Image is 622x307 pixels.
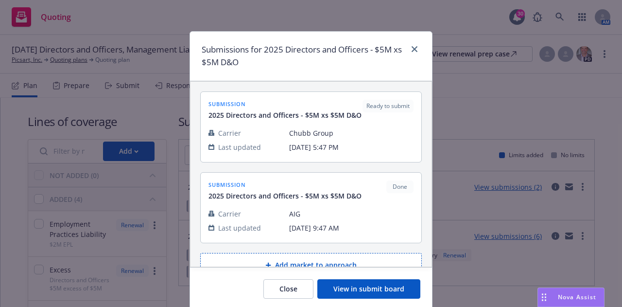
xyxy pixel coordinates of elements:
span: AIG [289,209,414,219]
h1: Submissions for 2025 Directors and Officers - $5M xs $5M D&O [202,43,405,69]
span: Ready to submit [366,102,410,110]
button: Nova Assist [537,288,605,307]
a: close [409,43,420,55]
button: Close [263,279,313,299]
span: Done [390,182,410,191]
button: View in submit board [317,279,420,299]
span: submission [208,100,362,108]
span: Last updated [218,223,261,233]
span: Nova Assist [558,293,596,301]
span: Carrier [218,209,241,219]
div: Drag to move [538,288,550,307]
span: Chubb Group [289,128,414,138]
span: Carrier [218,128,241,138]
span: [DATE] 9:47 AM [289,223,414,233]
button: Add market to approach [200,253,422,277]
span: 2025 Directors and Officers - $5M xs $5M D&O [208,110,362,120]
span: Last updated [218,142,261,152]
span: [DATE] 5:47 PM [289,142,414,152]
span: 2025 Directors and Officers - $5M xs $5M D&O [208,191,362,201]
span: submission [208,181,362,189]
